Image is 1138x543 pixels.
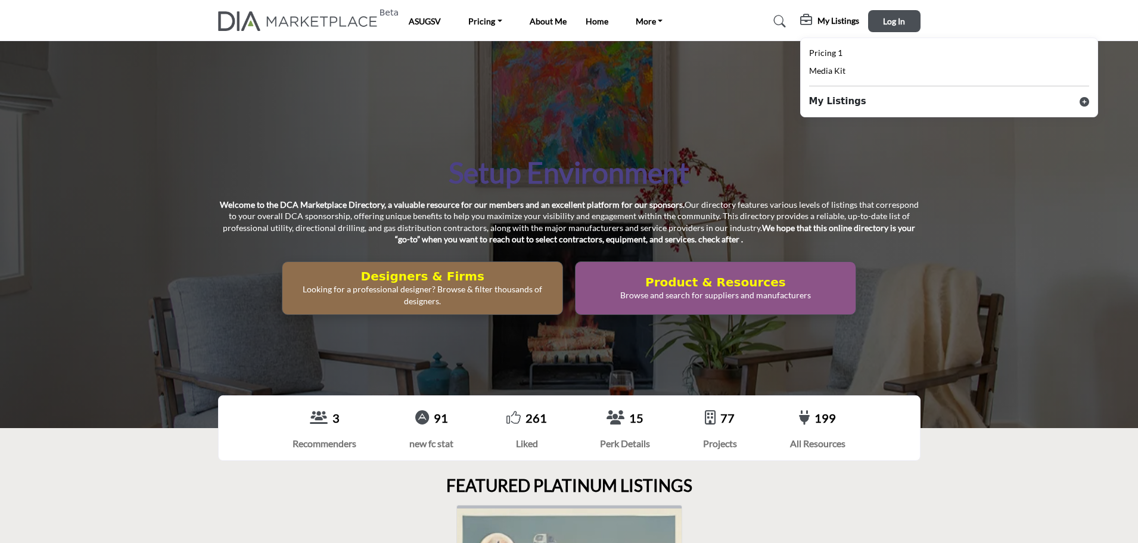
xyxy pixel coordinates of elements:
[218,11,384,31] img: Site Logo
[627,13,671,30] a: More
[800,14,859,29] div: My Listings
[446,476,692,496] h2: FEATURED PLATINUM LISTINGS
[579,275,852,289] h2: Product & Resources
[310,410,328,426] a: View Recommenders
[586,16,608,26] a: Home
[332,411,340,425] a: 3
[449,154,689,191] h1: Setup Environment
[809,64,845,78] a: Media Kit
[220,199,685,210] strong: Welcome to the DCA Marketplace Directory, a valuable resource for our members and an excellent pl...
[506,436,547,451] div: Liked
[720,411,735,425] a: 77
[575,261,856,315] button: Product & Resources Browse and search for suppliers and manufacturers
[506,410,521,425] i: Go to Liked
[409,16,441,26] a: ASUGSV
[286,283,559,307] p: Looking for a professional designer? Browse & filter thousands of designers.
[579,289,852,301] p: Browse and search for suppliers and manufacturers
[286,269,559,283] h2: Designers & Firms
[800,38,1098,117] div: My Listings
[409,436,453,451] div: new fc stat
[809,46,842,60] a: Pricing 1
[809,95,866,108] b: My Listings
[883,16,905,26] span: Log In
[293,436,356,451] div: Recommenders
[809,48,842,58] span: Pricing 1
[218,11,384,31] a: Beta
[526,411,547,425] a: 261
[218,199,921,245] p: Our directory features various levels of listings that correspond to your overall DCA sponsorship...
[868,10,921,32] button: Log In
[600,436,650,451] div: Perk Details
[380,8,399,18] h6: Beta
[629,411,643,425] a: 15
[809,65,845,76] span: Media Kit
[817,15,859,26] h5: My Listings
[282,261,563,315] button: Designers & Firms Looking for a professional designer? Browse & filter thousands of designers.
[703,436,737,451] div: Projects
[530,16,567,26] a: About Me
[762,12,794,31] a: Search
[460,13,511,30] a: Pricing
[814,411,836,425] a: 199
[434,411,448,425] a: 91
[790,436,845,451] div: All Resources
